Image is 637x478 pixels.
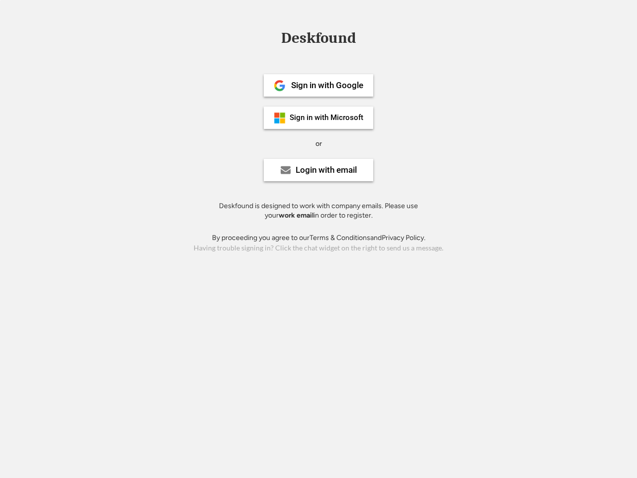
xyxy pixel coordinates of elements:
div: Login with email [296,166,357,174]
div: or [316,139,322,149]
div: Sign in with Microsoft [290,114,363,121]
a: Privacy Policy. [382,234,425,242]
div: Deskfound is designed to work with company emails. Please use your in order to register. [207,201,430,221]
div: Deskfound [276,30,361,46]
strong: work email [279,211,314,220]
img: 1024px-Google__G__Logo.svg.png [274,80,286,92]
img: ms-symbollockup_mssymbol_19.png [274,112,286,124]
div: Sign in with Google [291,81,363,90]
a: Terms & Conditions [310,234,370,242]
div: By proceeding you agree to our and [212,233,425,243]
